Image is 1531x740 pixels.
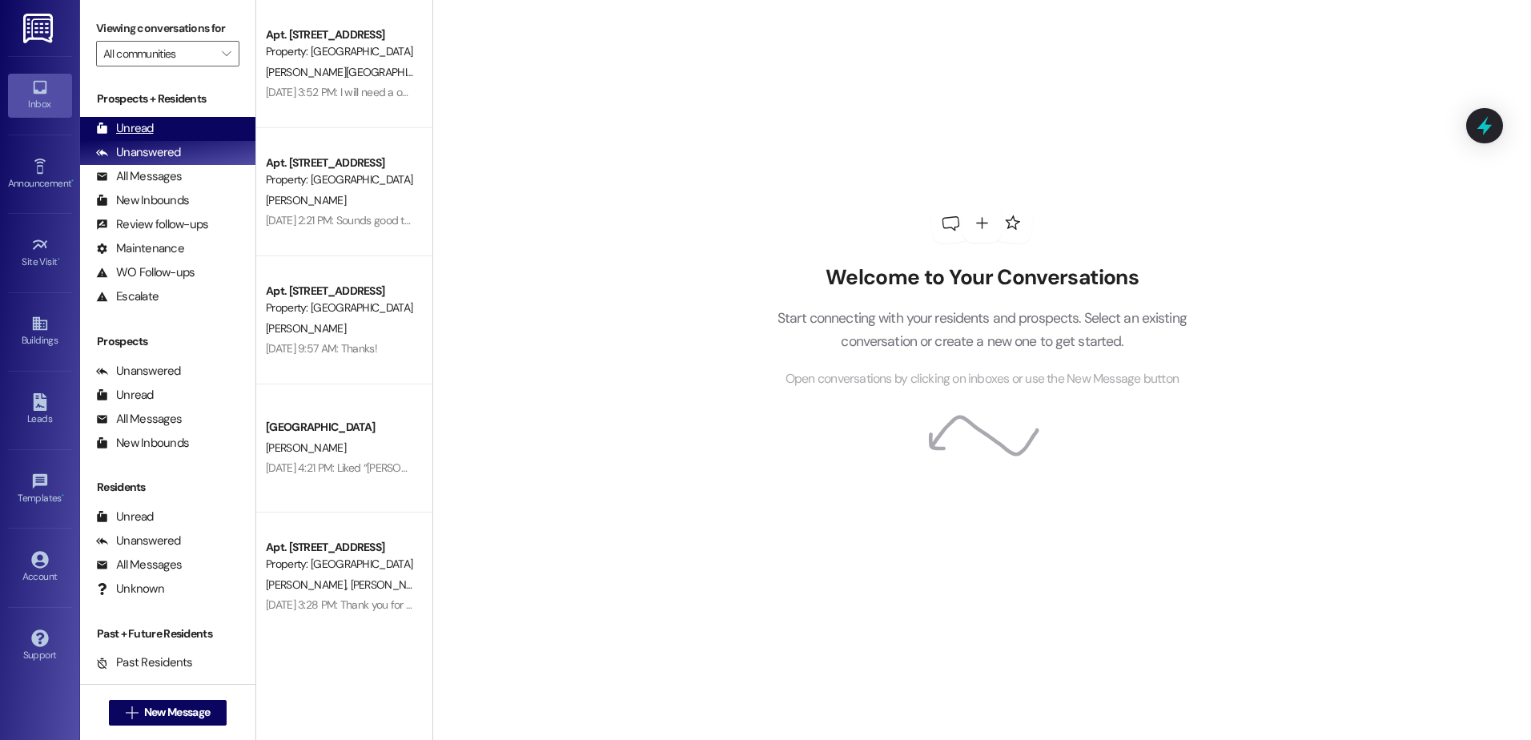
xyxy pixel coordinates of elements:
[266,283,414,300] div: Apt. [STREET_ADDRESS]
[80,90,255,107] div: Prospects + Residents
[109,700,227,726] button: New Message
[96,192,189,209] div: New Inbounds
[266,65,448,79] span: [PERSON_NAME][GEOGRAPHIC_DATA]
[8,231,72,275] a: Site Visit •
[753,307,1211,352] p: Start connecting with your residents and prospects. Select an existing conversation or create a n...
[266,577,351,592] span: [PERSON_NAME]
[266,26,414,43] div: Apt. [STREET_ADDRESS]
[266,419,414,436] div: [GEOGRAPHIC_DATA]
[58,254,60,265] span: •
[96,288,159,305] div: Escalate
[266,597,468,612] div: [DATE] 3:28 PM: Thank you for the heads up
[96,411,182,428] div: All Messages
[266,155,414,171] div: Apt. [STREET_ADDRESS]
[266,171,414,188] div: Property: [GEOGRAPHIC_DATA]
[96,654,193,671] div: Past Residents
[8,310,72,353] a: Buildings
[96,387,154,404] div: Unread
[80,625,255,642] div: Past + Future Residents
[80,479,255,496] div: Residents
[266,341,377,356] div: [DATE] 9:57 AM: Thanks!
[266,440,346,455] span: [PERSON_NAME]
[103,41,214,66] input: All communities
[8,74,72,117] a: Inbox
[96,240,184,257] div: Maintenance
[96,435,189,452] div: New Inbounds
[8,546,72,589] a: Account
[8,388,72,432] a: Leads
[23,14,56,43] img: ResiDesk Logo
[144,704,210,721] span: New Message
[96,557,182,573] div: All Messages
[266,539,414,556] div: Apt. [STREET_ADDRESS]
[96,264,195,281] div: WO Follow-ups
[266,321,346,336] span: [PERSON_NAME]
[126,706,138,719] i: 
[62,490,64,501] span: •
[786,369,1179,389] span: Open conversations by clicking on inboxes or use the New Message button
[350,577,484,592] span: [PERSON_NAME] Govathson
[8,625,72,668] a: Support
[266,85,645,99] div: [DATE] 3:52 PM: I will need a one more payment arrangement please for 18 please.
[96,120,154,137] div: Unread
[222,47,231,60] i: 
[266,43,414,60] div: Property: [GEOGRAPHIC_DATA]
[96,581,164,597] div: Unknown
[266,193,346,207] span: [PERSON_NAME]
[8,468,72,511] a: Templates •
[266,300,414,316] div: Property: [GEOGRAPHIC_DATA]
[96,363,181,380] div: Unanswered
[71,175,74,187] span: •
[96,16,239,41] label: Viewing conversations for
[96,168,182,185] div: All Messages
[96,533,181,549] div: Unanswered
[80,333,255,350] div: Prospects
[266,460,936,475] div: [DATE] 4:21 PM: Liked “[PERSON_NAME] ([GEOGRAPHIC_DATA]): Perfect! I am mostly reaching out to th...
[266,213,446,227] div: [DATE] 2:21 PM: Sounds good thank you
[266,556,414,573] div: Property: [GEOGRAPHIC_DATA]
[96,216,208,233] div: Review follow-ups
[753,265,1211,291] h2: Welcome to Your Conversations
[96,144,181,161] div: Unanswered
[96,509,154,525] div: Unread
